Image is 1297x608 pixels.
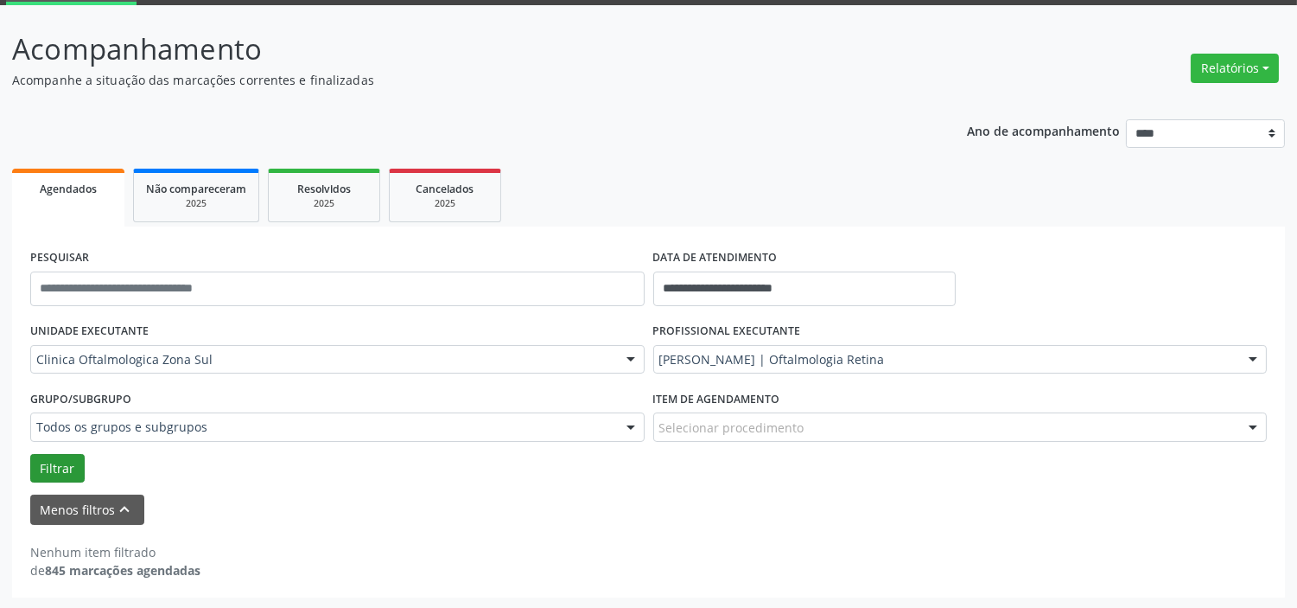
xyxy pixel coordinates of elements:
[1191,54,1279,83] button: Relatórios
[30,495,144,525] button: Menos filtroskeyboard_arrow_up
[12,28,903,71] p: Acompanhamento
[12,71,903,89] p: Acompanhe a situação das marcações correntes e finalizadas
[30,386,131,413] label: Grupo/Subgrupo
[967,119,1120,141] p: Ano de acompanhamento
[416,182,474,196] span: Cancelados
[659,419,804,437] span: Selecionar procedimento
[30,245,89,272] label: PESQUISAR
[402,197,488,210] div: 2025
[146,197,246,210] div: 2025
[281,197,367,210] div: 2025
[653,318,801,345] label: PROFISSIONAL EXECUTANTE
[30,318,149,345] label: UNIDADE EXECUTANTE
[146,182,246,196] span: Não compareceram
[653,245,778,272] label: DATA DE ATENDIMENTO
[659,351,1232,368] span: [PERSON_NAME] | Oftalmologia Retina
[297,182,351,196] span: Resolvidos
[116,500,135,519] i: keyboard_arrow_up
[653,386,780,413] label: Item de agendamento
[30,454,85,483] button: Filtrar
[36,351,609,368] span: Clinica Oftalmologica Zona Sul
[30,561,200,579] div: de
[30,543,200,561] div: Nenhum item filtrado
[36,419,609,436] span: Todos os grupos e subgrupos
[40,182,97,196] span: Agendados
[45,562,200,579] strong: 845 marcações agendadas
